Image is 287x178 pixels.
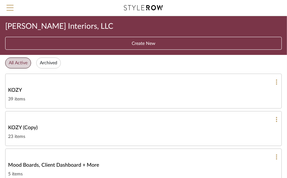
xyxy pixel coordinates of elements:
div: 23 items [8,133,279,141]
div: 5 items [8,170,279,178]
a: KOZY (Copy)23 items [5,111,282,146]
button: Archived [36,58,61,68]
a: KOZY39 items [5,74,282,109]
div: 39 items [8,95,279,103]
span: Mood Boards, Client Dashboard + More [8,161,99,169]
div: [PERSON_NAME] Interiors, LLC [5,21,282,32]
button: All Active [5,58,31,68]
span: KOZY [8,86,22,94]
button: Create New [5,37,282,50]
span: KOZY (Copy) [8,124,38,131]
